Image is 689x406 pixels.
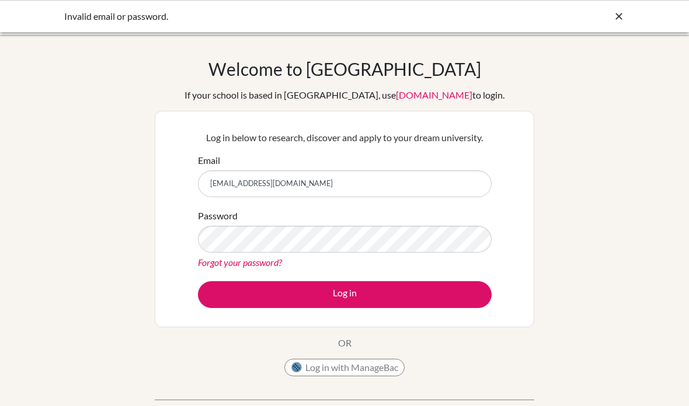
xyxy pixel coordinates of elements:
[284,359,405,376] button: Log in with ManageBac
[198,131,492,145] p: Log in below to research, discover and apply to your dream university.
[64,9,450,23] div: Invalid email or password.
[198,281,492,308] button: Log in
[185,88,504,102] div: If your school is based in [GEOGRAPHIC_DATA], use to login.
[338,336,352,350] p: OR
[396,89,472,100] a: [DOMAIN_NAME]
[198,153,220,167] label: Email
[198,257,282,268] a: Forgot your password?
[208,58,481,79] h1: Welcome to [GEOGRAPHIC_DATA]
[198,209,238,223] label: Password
